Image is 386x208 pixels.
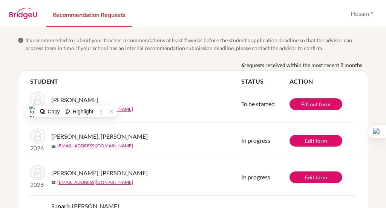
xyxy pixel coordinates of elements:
span: [PERSON_NAME], [PERSON_NAME] [51,132,148,141]
span: To be started [241,100,275,107]
p: 2026 [30,180,45,189]
span: mail [51,180,56,185]
span: [PERSON_NAME] [51,95,98,104]
span: info [18,37,24,43]
b: 6 [241,61,244,69]
a: Edit form [289,171,342,183]
span: It’s recommended to submit your teacher recommendations at least 2 weeks before the student’s app... [25,36,368,52]
a: Edit form [289,135,342,147]
a: Recommendation Requests [46,1,132,27]
img: Al Darmaki, Mohamed Saif [30,165,45,180]
th: ACTION [289,77,356,86]
th: STUDENT [30,77,241,86]
span: requests received within the most recent 8 months [244,61,362,69]
a: [EMAIL_ADDRESS][DOMAIN_NAME] [57,179,133,186]
span: [PERSON_NAME], [PERSON_NAME] [51,168,148,177]
button: Hosam [347,6,377,21]
span: In progress [241,137,270,144]
img: Al Darmaki, Mohamed Saif [30,128,45,144]
a: Fill out form [289,98,342,110]
a: [EMAIL_ADDRESS][DOMAIN_NAME] [57,142,133,149]
p: 2026 [30,144,45,153]
img: Nikitin, Maksim [30,92,45,107]
span: mail [51,144,56,148]
img: BridgeU logo [9,8,37,19]
th: STATUS [241,77,289,86]
span: In progress [241,173,270,180]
